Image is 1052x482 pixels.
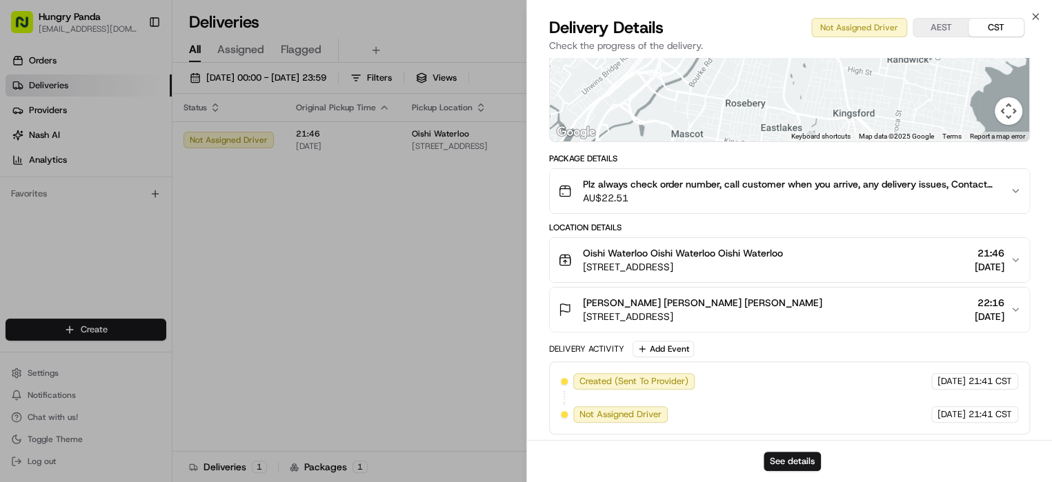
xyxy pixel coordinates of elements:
button: [PERSON_NAME] [PERSON_NAME] [PERSON_NAME][STREET_ADDRESS]22:16[DATE] [550,288,1030,332]
p: Welcome 👋 [14,54,251,77]
a: 📗Knowledge Base [8,302,111,327]
button: Oishi Waterloo Oishi Waterloo Oishi Waterloo[STREET_ADDRESS]21:46[DATE] [550,238,1030,282]
p: Check the progress of the delivery. [549,39,1031,52]
span: [DATE] [937,375,966,388]
span: [STREET_ADDRESS] [583,310,822,323]
div: We're available if you need us! [62,145,190,156]
span: 8月15日 [53,250,86,261]
span: Map data ©2025 Google [859,132,934,140]
span: Knowledge Base [28,308,106,321]
span: API Documentation [130,308,221,321]
span: Plz always check order number, call customer when you arrive, any delivery issues, Contact WhatsA... [583,177,1000,191]
button: CST [969,19,1024,37]
span: [DATE] [975,310,1004,323]
span: • [46,250,50,261]
div: Package Details [549,153,1031,164]
span: 21:41 CST [969,375,1012,388]
img: Nash [14,13,41,41]
img: Google [553,123,599,141]
a: 💻API Documentation [111,302,227,327]
span: 22:16 [975,296,1004,310]
span: Oishi Waterloo Oishi Waterloo Oishi Waterloo [583,246,783,260]
div: Start new chat [62,131,226,145]
div: Past conversations [14,179,92,190]
div: 📗 [14,309,25,320]
span: [PERSON_NAME] [PERSON_NAME] [PERSON_NAME] [583,296,822,310]
img: 1736555255976-a54dd68f-1ca7-489b-9aae-adbdc363a1c4 [14,131,39,156]
span: 21:41 CST [969,408,1012,421]
span: • [115,213,119,224]
button: Keyboard shortcuts [791,132,851,141]
img: 1736555255976-a54dd68f-1ca7-489b-9aae-adbdc363a1c4 [28,214,39,225]
a: Open this area in Google Maps (opens a new window) [553,123,599,141]
button: Map camera controls [995,97,1022,125]
button: Start new chat [235,135,251,152]
span: 21:46 [975,246,1004,260]
img: Bea Lacdao [14,200,36,222]
button: AEST [913,19,969,37]
span: [DATE] [975,260,1004,274]
div: 💻 [117,309,128,320]
input: Clear [36,88,228,103]
span: [STREET_ADDRESS] [583,260,783,274]
span: [PERSON_NAME] [43,213,112,224]
span: Not Assigned Driver [579,408,662,421]
span: [DATE] [937,408,966,421]
a: Powered byPylon [97,341,167,352]
span: Delivery Details [549,17,664,39]
span: AU$22.51 [583,191,1000,205]
button: Add Event [633,341,694,357]
div: Delivery Activity [549,343,624,354]
button: See details [764,452,821,471]
span: Created (Sent To Provider) [579,375,688,388]
div: Location Details [549,222,1031,233]
a: Terms (opens in new tab) [942,132,962,140]
button: Plz always check order number, call customer when you arrive, any delivery issues, Contact WhatsA... [550,169,1030,213]
span: Pylon [137,341,167,352]
img: 1753817452368-0c19585d-7be3-40d9-9a41-2dc781b3d1eb [29,131,54,156]
a: Report a map error [970,132,1025,140]
button: See all [214,176,251,192]
span: 8月19日 [122,213,155,224]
